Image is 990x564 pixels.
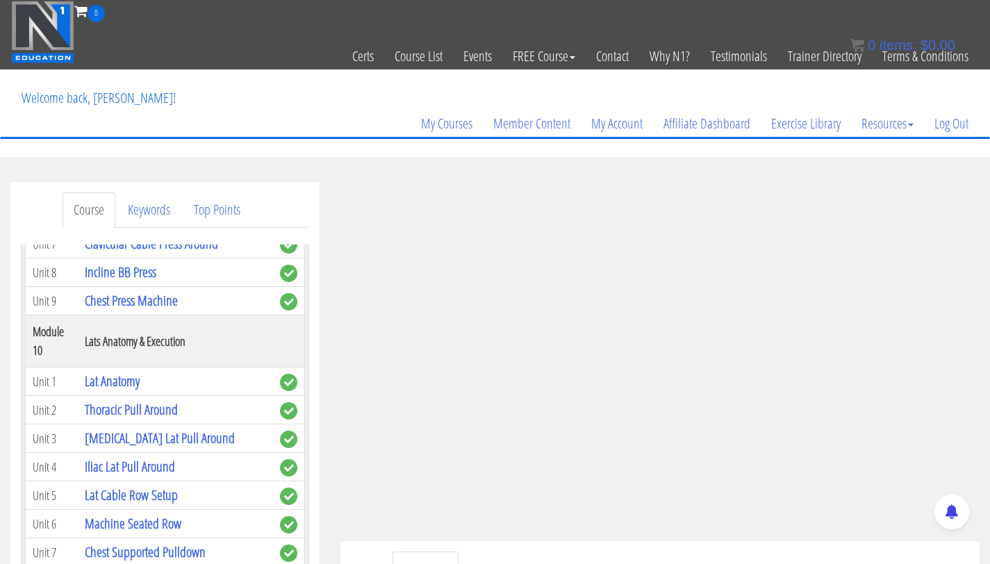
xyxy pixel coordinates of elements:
[850,38,955,53] a: 0 items: $0.00
[26,315,78,367] th: Module 10
[183,192,251,228] a: Top Points
[411,90,483,157] a: My Courses
[26,367,78,396] td: Unit 1
[280,488,297,505] span: complete
[851,90,924,157] a: Resources
[639,22,700,90] a: Why N1?
[700,22,777,90] a: Testimonials
[280,293,297,310] span: complete
[384,22,453,90] a: Course List
[11,1,74,63] img: n1-education
[26,287,78,315] td: Unit 9
[85,457,175,476] a: Iliac Lat Pull Around
[921,38,928,53] span: $
[26,481,78,510] td: Unit 5
[26,396,78,424] td: Unit 2
[11,70,186,126] p: Welcome back, [PERSON_NAME]!
[78,315,273,367] th: Lats Anatomy & Execution
[117,192,181,228] a: Keywords
[63,192,115,228] a: Course
[872,22,979,90] a: Terms & Conditions
[850,38,864,52] img: icon11.png
[280,431,297,448] span: complete
[280,374,297,391] span: complete
[85,400,178,419] a: Thoracic Pull Around
[280,402,297,420] span: complete
[85,486,178,504] a: Lat Cable Row Setup
[85,429,235,447] a: [MEDICAL_DATA] Lat Pull Around
[777,22,872,90] a: Trainer Directory
[924,90,979,157] a: Log Out
[85,514,181,533] a: Machine Seated Row
[26,453,78,481] td: Unit 4
[85,542,206,561] a: Chest Supported Pulldown
[880,38,916,53] span: items:
[88,5,105,22] span: 0
[342,22,384,90] a: Certs
[921,38,955,53] bdi: 0.00
[483,90,581,157] a: Member Content
[85,372,140,390] a: Lat Anatomy
[85,263,156,281] a: Incline BB Press
[26,258,78,287] td: Unit 8
[502,22,586,90] a: FREE Course
[85,291,178,310] a: Chest Press Machine
[280,265,297,282] span: complete
[280,516,297,533] span: complete
[280,236,297,254] span: complete
[653,90,761,157] a: Affiliate Dashboard
[26,424,78,453] td: Unit 3
[26,230,78,258] td: Unit 7
[74,1,105,20] a: 0
[586,22,639,90] a: Contact
[26,510,78,538] td: Unit 6
[280,459,297,476] span: complete
[581,90,653,157] a: My Account
[280,545,297,562] span: complete
[868,38,875,53] span: 0
[761,90,851,157] a: Exercise Library
[453,22,502,90] a: Events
